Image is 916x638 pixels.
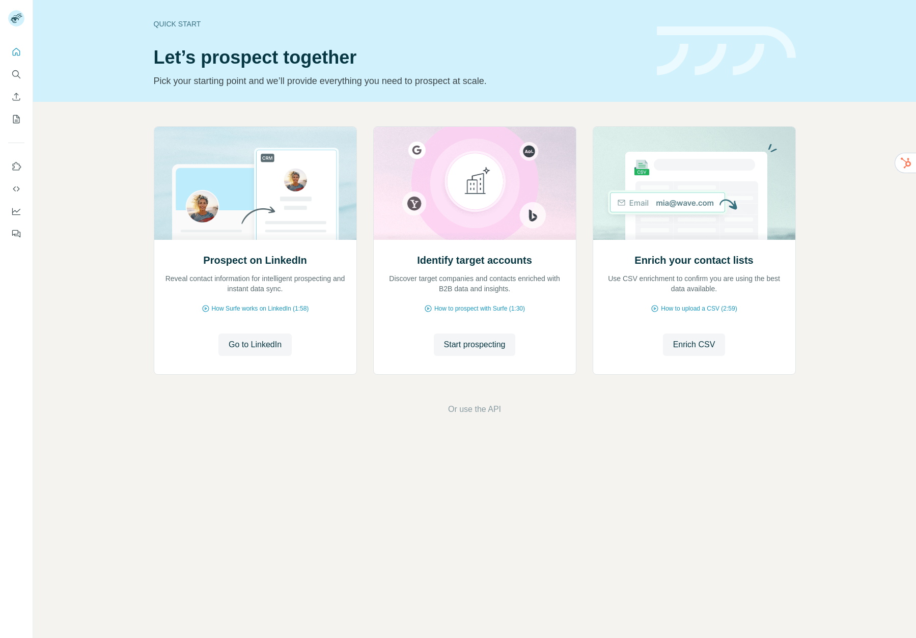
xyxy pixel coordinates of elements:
h2: Prospect on LinkedIn [203,253,307,267]
button: Enrich CSV [8,88,24,106]
button: Go to LinkedIn [218,334,292,356]
span: How to prospect with Surfe (1:30) [434,304,525,313]
img: banner [657,26,796,76]
img: Enrich your contact lists [593,127,796,240]
span: How Surfe works on LinkedIn (1:58) [212,304,309,313]
button: Use Surfe API [8,180,24,198]
button: My lists [8,110,24,128]
h2: Identify target accounts [417,253,532,267]
div: Quick start [154,19,645,29]
button: Search [8,65,24,84]
img: Prospect on LinkedIn [154,127,357,240]
button: Or use the API [448,403,501,415]
h1: Let’s prospect together [154,47,645,68]
span: Start prospecting [444,339,506,351]
button: Use Surfe on LinkedIn [8,157,24,176]
span: Enrich CSV [673,339,715,351]
p: Discover target companies and contacts enriched with B2B data and insights. [384,273,566,294]
h2: Enrich your contact lists [634,253,753,267]
button: Enrich CSV [663,334,726,356]
button: Dashboard [8,202,24,220]
p: Pick your starting point and we’ll provide everything you need to prospect at scale. [154,74,645,88]
p: Use CSV enrichment to confirm you are using the best data available. [603,273,785,294]
button: Quick start [8,43,24,61]
span: How to upload a CSV (2:59) [661,304,737,313]
img: Identify target accounts [373,127,576,240]
p: Reveal contact information for intelligent prospecting and instant data sync. [164,273,346,294]
span: Go to LinkedIn [229,339,282,351]
button: Start prospecting [434,334,516,356]
button: Feedback [8,225,24,243]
